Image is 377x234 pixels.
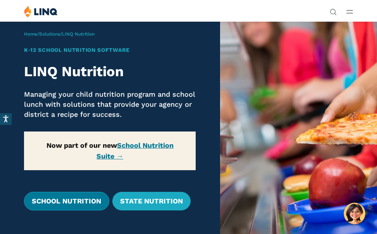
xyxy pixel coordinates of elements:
a: Home [24,31,37,37]
span: / / [24,31,95,37]
button: Open Search Bar [330,8,337,15]
a: School Nutrition [24,192,109,210]
p: Managing your child nutrition program and school lunch with solutions that provide your agency or... [24,89,196,119]
img: LINQ | K‑12 Software [24,5,58,17]
a: School Nutrition Suite → [96,141,174,160]
a: State Nutrition [112,192,191,210]
nav: Utility Navigation [330,5,337,15]
strong: LINQ Nutrition [24,63,124,80]
button: Open Main Menu [346,7,353,16]
a: Solutions [39,31,60,37]
strong: Now part of our new [46,141,174,160]
h1: K‑12 School Nutrition Software [24,46,196,54]
span: LINQ Nutrition [62,31,95,37]
button: Hello, have a question? Let’s chat. [344,203,365,224]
